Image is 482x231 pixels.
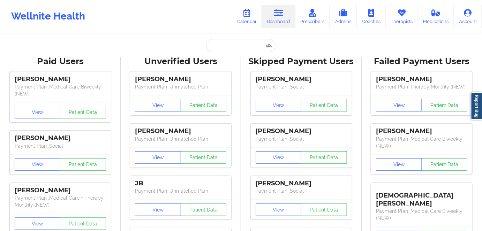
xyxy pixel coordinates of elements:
[357,5,386,28] a: Coaches
[367,56,477,67] div: Failed Payment Users
[135,99,181,111] button: View
[135,136,226,143] p: Payment Plan : Unmatched Plan
[135,151,181,164] button: View
[181,151,227,164] button: Patient Data
[15,158,61,171] button: View
[256,187,347,194] p: Payment Plan : Social
[15,75,106,83] div: [PERSON_NAME]
[15,83,106,97] p: Payment Plan : Medical Care Biweekly (NEW)
[418,5,454,28] a: Medications
[181,203,227,216] button: Patient Data
[376,158,422,171] button: View
[256,83,347,90] p: Payment Plan : Social
[15,143,106,149] p: Payment Plan : Social
[126,56,236,67] div: Unverified Users
[376,208,467,222] p: Payment Plan : Medical Care Biweekly (NEW)
[422,99,468,111] button: Patient Data
[232,5,262,28] a: Calendar
[301,151,347,164] button: Patient Data
[295,5,330,28] a: Prescribers
[15,194,106,208] p: Payment Plan : Medical Care + Therapy Monthly (NEW)
[376,99,422,111] button: View
[135,83,226,90] p: Payment Plan : Unmatched Plan
[60,106,106,118] button: Patient Data
[376,136,467,149] p: Payment Plan : Medical Care Biweekly (NEW)
[135,75,226,83] div: [PERSON_NAME]
[256,179,347,187] div: [PERSON_NAME]
[15,134,106,142] div: [PERSON_NAME]
[471,92,482,120] a: Report Bug
[262,5,295,28] a: Dashboard
[256,151,302,164] button: View
[386,5,418,28] a: Therapists
[330,5,357,28] a: Admins
[256,127,347,135] div: [PERSON_NAME]
[376,75,467,83] div: [PERSON_NAME]
[256,203,302,216] button: View
[60,158,106,171] button: Patient Data
[135,179,226,187] div: JB
[376,83,467,90] p: Payment Plan : Therapy Monthly (NEW)
[256,136,347,143] p: Payment Plan : Social
[135,127,226,135] div: [PERSON_NAME]
[301,203,347,216] button: Patient Data
[256,75,347,83] div: [PERSON_NAME]
[15,186,106,194] div: [PERSON_NAME]
[454,5,482,28] a: Account
[5,56,116,67] div: Paid Users
[15,217,61,230] button: View
[135,187,226,194] p: Payment Plan : Unmatched Plan
[376,186,467,208] div: [DEMOGRAPHIC_DATA][PERSON_NAME]
[181,99,227,111] button: Patient Data
[15,106,61,118] button: View
[135,203,181,216] button: View
[246,56,357,67] div: Skipped Payment Users
[301,99,347,111] button: Patient Data
[422,158,468,171] button: Patient Data
[376,127,467,135] div: [PERSON_NAME]
[256,99,302,111] button: View
[60,217,106,230] button: Patient Data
